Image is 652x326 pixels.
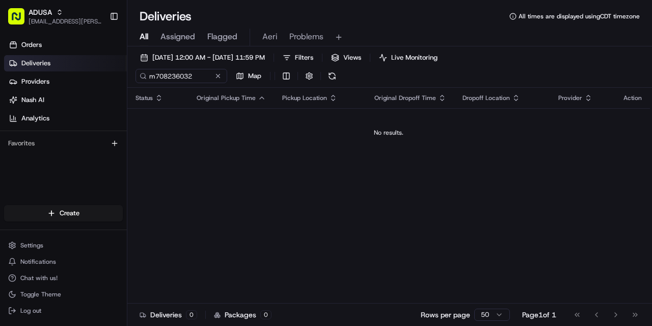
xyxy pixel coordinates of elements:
[260,310,271,319] div: 0
[4,255,123,269] button: Notifications
[4,238,123,253] button: Settings
[140,310,197,320] div: Deliveries
[262,31,277,43] span: Aeri
[207,31,237,43] span: Flagged
[4,37,127,53] a: Orders
[160,31,195,43] span: Assigned
[4,55,127,71] a: Deliveries
[295,53,313,62] span: Filters
[140,8,192,24] h1: Deliveries
[558,94,582,102] span: Provider
[21,114,49,123] span: Analytics
[522,310,556,320] div: Page 1 of 1
[4,205,123,221] button: Create
[140,31,148,43] span: All
[391,53,438,62] span: Live Monitoring
[135,94,153,102] span: Status
[186,310,197,319] div: 0
[29,17,101,26] button: [EMAIL_ADDRESS][PERSON_NAME][DOMAIN_NAME]
[152,53,265,62] span: [DATE] 12:00 AM - [DATE] 11:59 PM
[519,12,640,20] span: All times are displayed using CDT timezone
[135,69,227,83] input: Type to search
[327,51,366,65] button: Views
[4,135,123,152] div: Favorites
[4,304,123,318] button: Log out
[4,73,127,90] a: Providers
[4,4,105,29] button: ADUSA[EMAIL_ADDRESS][PERSON_NAME][DOMAIN_NAME]
[4,92,127,108] a: Nash AI
[248,71,261,81] span: Map
[20,274,58,282] span: Chat with us!
[214,310,271,320] div: Packages
[463,94,510,102] span: Dropoff Location
[20,258,56,266] span: Notifications
[29,7,52,17] button: ADUSA
[374,51,442,65] button: Live Monitoring
[4,110,127,127] a: Analytics
[325,69,339,83] button: Refresh
[131,129,646,137] div: No results.
[197,94,256,102] span: Original Pickup Time
[21,77,49,86] span: Providers
[4,271,123,285] button: Chat with us!
[60,209,79,218] span: Create
[343,53,361,62] span: Views
[421,310,470,320] p: Rows per page
[20,307,41,315] span: Log out
[374,94,436,102] span: Original Dropoff Time
[4,287,123,302] button: Toggle Theme
[21,95,44,105] span: Nash AI
[282,94,327,102] span: Pickup Location
[231,69,266,83] button: Map
[289,31,323,43] span: Problems
[278,51,318,65] button: Filters
[135,51,269,65] button: [DATE] 12:00 AM - [DATE] 11:59 PM
[20,241,43,249] span: Settings
[21,59,50,68] span: Deliveries
[623,94,642,102] div: Action
[21,40,42,49] span: Orders
[20,290,61,298] span: Toggle Theme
